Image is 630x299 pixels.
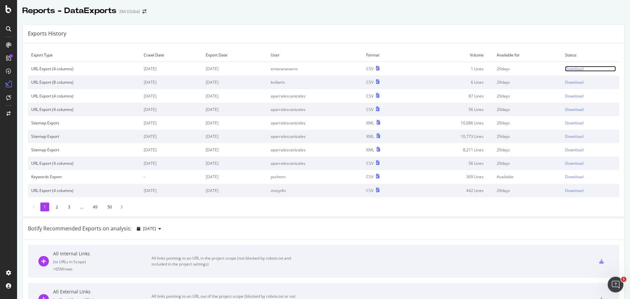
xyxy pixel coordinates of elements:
div: Reports - DataExports [22,5,116,16]
td: 29 days [493,157,561,170]
td: [DATE] [202,143,267,157]
td: 29 days [493,89,561,103]
div: arrow-right-arrow-left [142,9,146,14]
div: URL Export (4 columns) [31,66,137,72]
td: Crawl Date [140,48,202,62]
div: URL Export (8 columns) [31,79,137,85]
td: Format [363,48,410,62]
div: Download [565,66,583,72]
a: Download [565,134,616,139]
a: Download [565,66,616,72]
div: Sitemap Export [31,120,137,126]
a: Download [565,188,616,193]
td: 56 Lines [410,157,493,170]
li: 49 [90,203,101,211]
td: [DATE] [140,184,202,197]
td: Available for [493,48,561,62]
div: URL Export (4 columns) [31,107,137,112]
td: 8,211 Lines [410,143,493,157]
div: All links pointing to an URL in the project scope (not blocked by robots.txt and included in the ... [152,255,299,267]
td: Export Type [28,48,140,62]
td: [DATE] [202,170,267,183]
span: 1 [621,277,626,282]
div: XML [366,147,374,153]
td: [DATE] [202,184,267,197]
td: Volume [410,48,493,62]
td: [DATE] [202,116,267,130]
div: Download [565,174,583,180]
div: csv-export [599,259,604,264]
div: CSV [366,107,373,112]
div: Exports History [28,30,66,37]
div: CSV [366,160,373,166]
div: Download [565,107,583,112]
div: Download [565,147,583,153]
div: Download [565,160,583,166]
div: CSV [366,93,373,99]
div: Download [565,93,583,99]
li: ... [77,203,86,211]
td: aparralescanizales [267,116,363,130]
td: 442 Lines [410,184,493,197]
div: = 65M rows [53,266,152,272]
div: CSV [366,79,373,85]
a: Download [565,160,616,166]
td: [DATE] [140,116,202,130]
td: kvillarin [267,75,363,89]
div: All Internal Links [53,250,152,257]
a: Download [565,147,616,153]
a: Download [565,93,616,99]
button: [DATE] [134,224,164,234]
td: 10,686 Lines [410,116,493,130]
li: 50 [104,203,115,211]
td: 29 days [493,62,561,76]
td: 29 days [493,75,561,89]
td: [DATE] [202,62,267,76]
div: ( to URLs in Scope ) [53,259,152,265]
td: aparralescanizales [267,143,363,157]
td: aparralescanizales [267,130,363,143]
td: 29 days [493,103,561,116]
td: [DATE] [140,130,202,143]
div: Download [565,134,583,139]
div: Botify Recommended Exports on analysis: [28,225,132,232]
td: 56 Lines [410,103,493,116]
td: 29 days [493,143,561,157]
li: 1 [40,203,49,211]
div: CSV [366,188,373,193]
td: User [267,48,363,62]
td: [DATE] [140,75,202,89]
div: URL Export (4 columns) [31,188,137,193]
td: pschorn [267,170,363,183]
td: [DATE] [140,157,202,170]
td: Export Date [202,48,267,62]
td: 87 Lines [410,89,493,103]
td: [DATE] [140,103,202,116]
td: [DATE] [202,75,267,89]
div: URL Export (4 columns) [31,160,137,166]
iframe: Intercom live chat [608,277,623,292]
td: [DATE] [140,62,202,76]
td: 309 Lines [410,170,493,183]
td: [DATE] [202,89,267,103]
div: CSV [366,66,373,72]
td: 6 Lines [410,75,493,89]
div: Sitemap Export [31,134,137,139]
td: [DATE] [140,143,202,157]
td: aparralescanizales [267,89,363,103]
td: [DATE] [202,103,267,116]
div: URL Export (4 columns) [31,93,137,99]
div: CSV [366,174,373,180]
td: [DATE] [202,130,267,143]
td: aparralescanizales [267,103,363,116]
td: - [140,170,202,183]
div: Download [565,79,583,85]
div: Download [565,120,583,126]
td: aparralescanizales [267,157,363,170]
div: XML [366,120,374,126]
td: mszydlo [267,184,363,197]
div: Available [497,174,558,180]
td: 1 Lines [410,62,493,76]
td: Status [562,48,619,62]
div: All External Links [53,288,152,295]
